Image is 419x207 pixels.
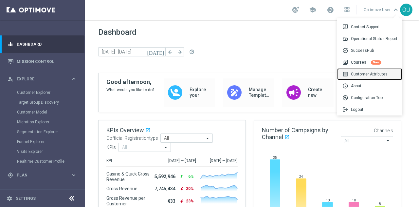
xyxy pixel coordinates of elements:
a: library_booksCoursesNew [337,56,402,68]
span: library_books [342,59,351,65]
span: Explore [17,77,71,81]
div: Target Group Discovery [17,97,84,107]
span: Plan [17,173,71,177]
div: OU [400,4,412,16]
a: Dashboard [17,35,77,53]
div: Mission Control [8,53,77,70]
i: settings [7,196,12,201]
a: build_circleConfiguration Tool [337,92,402,104]
a: Segmentation Explorer [17,129,68,135]
div: Logout [337,104,402,115]
div: Courses [337,56,402,68]
div: Customer Model [17,107,84,117]
a: Migration Explorer [17,119,68,125]
div: About [337,80,402,92]
span: keyboard_arrow_down [392,6,399,13]
span: task_alt [342,48,351,53]
div: Funnel Explorer [17,137,84,147]
div: Configuration Tool [337,92,402,104]
a: task_altSuccessHub [337,45,402,56]
div: Customer Attributes [337,68,402,80]
a: speedOperational Status Report [337,33,402,45]
a: Target Group Discovery [17,100,68,105]
button: person_search Explore keyboard_arrow_right [7,76,77,82]
div: Plan [8,172,71,178]
i: gps_fixed [8,172,13,178]
a: Mission Control [17,53,77,70]
a: Customer Explorer [17,90,68,95]
div: Segmentation Explorer [17,127,84,137]
a: infoAbout [337,80,402,92]
div: Migration Explorer [17,117,84,127]
i: keyboard_arrow_right [71,172,77,178]
div: Customer Explorer [17,88,84,97]
a: Funnel Explorer [17,139,68,144]
a: Settings [16,197,36,200]
span: build_circle [342,95,351,101]
div: SuccessHub [337,45,402,56]
i: equalizer [8,41,13,47]
div: Explore [8,76,71,82]
a: logoutLogout [337,104,402,115]
div: Dashboard [8,35,77,53]
button: Mission Control [7,59,77,64]
span: logout [342,107,351,113]
div: Contact Support [337,21,402,33]
span: 3p [342,24,351,30]
i: person_search [8,76,13,82]
a: list_altCustomer Attributes [337,68,402,80]
i: keyboard_arrow_right [71,189,77,196]
div: Visits Explorer [17,147,84,156]
div: Operational Status Report [337,33,402,45]
span: info [342,83,351,89]
a: Customer Model [17,110,68,115]
a: 3pContact Support [337,21,402,33]
button: gps_fixed Plan keyboard_arrow_right [7,173,77,178]
a: Visits Explorer [17,149,68,154]
span: speed [342,36,351,42]
button: equalizer Dashboard [7,42,77,47]
div: Realtime Customer Profile [17,156,84,166]
a: Optimove Userkeyboard_arrow_down 3pContact Support speedOperational Status Report task_altSuccess... [363,5,400,15]
a: Realtime Customer Profile [17,159,68,164]
i: keyboard_arrow_right [71,76,77,82]
div: New [371,60,381,65]
span: school [309,6,316,13]
span: list_alt [342,71,351,77]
